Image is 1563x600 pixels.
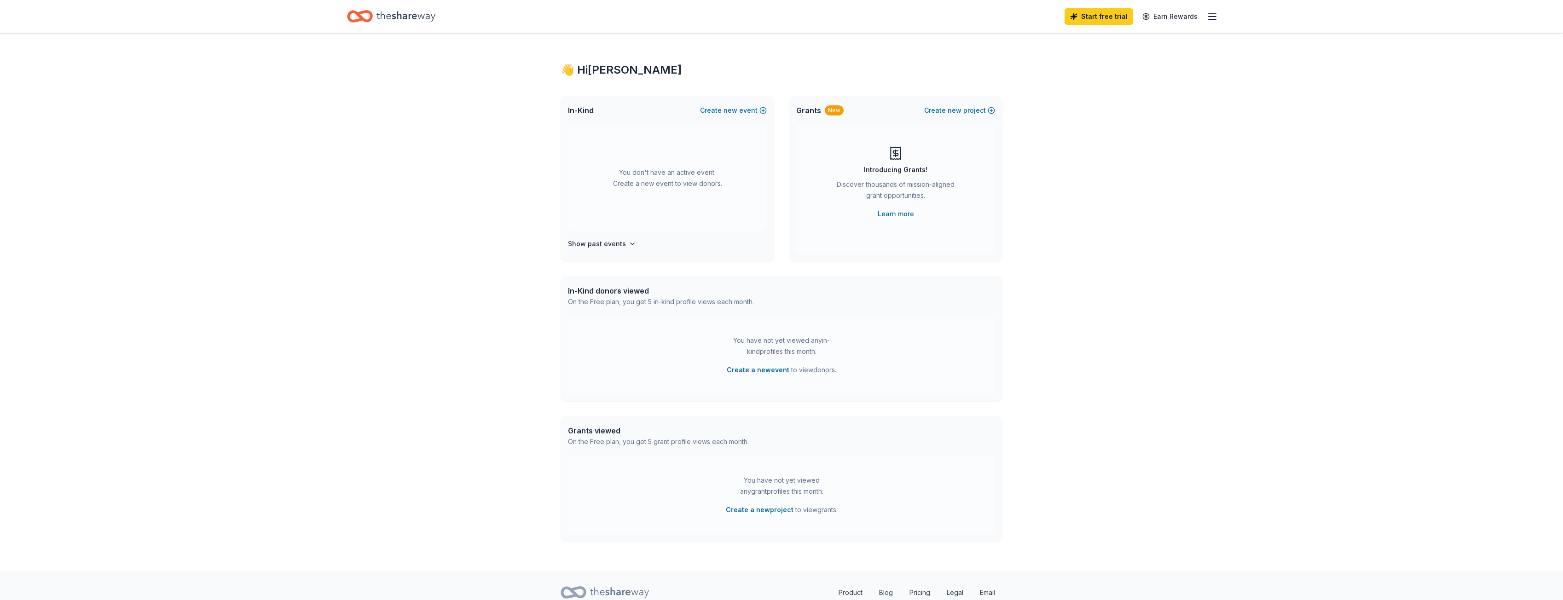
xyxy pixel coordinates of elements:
[568,436,749,447] div: On the Free plan, you get 5 grant profile views each month.
[700,105,767,116] button: Createnewevent
[568,296,754,307] div: On the Free plan, you get 5 in-kind profile views each month.
[568,238,636,249] button: Show past events
[568,285,754,296] div: In-Kind donors viewed
[724,335,839,357] div: You have not yet viewed any in-kind profiles this month.
[833,179,958,205] div: Discover thousands of mission-aligned grant opportunities.
[825,105,844,115] div: New
[948,105,961,116] span: new
[726,504,838,515] span: to view grants .
[864,164,927,175] div: Introducing Grants!
[1065,8,1133,25] a: Start free trial
[727,364,836,375] span: to view donors .
[568,238,626,249] h4: Show past events
[568,425,749,436] div: Grants viewed
[924,105,995,116] button: Createnewproject
[568,105,594,116] span: In-Kind
[724,105,737,116] span: new
[878,208,914,219] a: Learn more
[724,475,839,497] div: You have not yet viewed any grant profiles this month.
[568,125,767,231] div: You don't have an active event. Create a new event to view donors.
[1137,8,1203,25] a: Earn Rewards
[727,364,789,375] button: Create a newevent
[561,63,1002,77] div: 👋 Hi [PERSON_NAME]
[796,105,821,116] span: Grants
[347,6,435,27] a: Home
[726,504,793,515] button: Create a newproject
